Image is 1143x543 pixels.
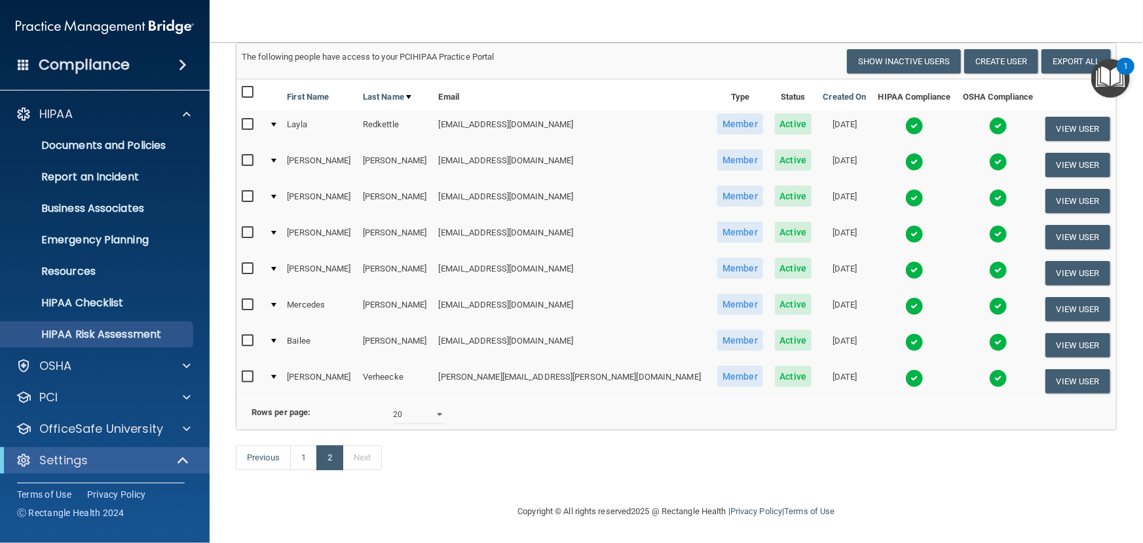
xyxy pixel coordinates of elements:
td: [DATE] [817,111,872,147]
td: [PERSON_NAME] [282,219,358,255]
div: 1 [1123,66,1128,83]
a: 2 [316,445,343,470]
td: [EMAIL_ADDRESS][DOMAIN_NAME] [434,327,712,363]
img: tick.e7d51cea.svg [905,189,924,207]
td: [PERSON_NAME] [358,219,434,255]
button: View User [1045,225,1110,249]
a: Privacy Policy [730,506,782,516]
span: Member [717,186,763,207]
h4: Compliance [39,56,130,74]
img: PMB logo [16,14,194,40]
td: [EMAIL_ADDRESS][DOMAIN_NAME] [434,219,712,255]
iframe: Drift Widget Chat Controller [916,450,1127,502]
td: Layla [282,111,358,147]
p: OSHA [39,358,72,374]
td: Redkettle [358,111,434,147]
img: tick.e7d51cea.svg [989,261,1007,279]
img: tick.e7d51cea.svg [905,225,924,243]
img: tick.e7d51cea.svg [989,297,1007,315]
td: [PERSON_NAME] [282,147,358,183]
button: View User [1045,297,1110,321]
p: Business Associates [9,202,187,215]
button: View User [1045,117,1110,141]
a: Created On [823,89,867,105]
td: [DATE] [817,255,872,291]
th: Status [769,79,817,111]
td: [EMAIL_ADDRESS][DOMAIN_NAME] [434,255,712,291]
td: [PERSON_NAME] [358,183,434,219]
a: Settings [16,452,190,468]
p: PCI [39,390,58,405]
span: Member [717,113,763,134]
td: [PERSON_NAME] [358,291,434,327]
p: Resources [9,265,187,278]
button: Show Inactive Users [847,49,961,73]
img: tick.e7d51cea.svg [905,117,924,135]
td: Mercedes [282,291,358,327]
td: [PERSON_NAME] [358,147,434,183]
td: [DATE] [817,183,872,219]
span: Active [775,330,812,351]
a: Last Name [363,89,411,105]
button: View User [1045,261,1110,285]
img: tick.e7d51cea.svg [905,333,924,352]
a: Export All [1041,49,1111,73]
th: Type [711,79,768,111]
span: Active [775,186,812,207]
td: [DATE] [817,147,872,183]
span: Member [717,222,763,243]
a: Terms of Use [17,488,71,501]
img: tick.e7d51cea.svg [989,333,1007,352]
img: tick.e7d51cea.svg [905,369,924,388]
td: [DATE] [817,327,872,363]
td: [EMAIL_ADDRESS][DOMAIN_NAME] [434,183,712,219]
span: Member [717,366,763,387]
td: [PERSON_NAME] [358,255,434,291]
img: tick.e7d51cea.svg [989,369,1007,388]
td: Verheecke [358,363,434,399]
span: Member [717,150,763,171]
a: PCI [16,390,191,405]
a: Terms of Use [784,506,834,516]
b: Rows per page: [252,407,310,417]
td: [PERSON_NAME] [282,183,358,219]
button: View User [1045,333,1110,357]
span: Active [775,113,812,134]
span: Active [775,366,812,387]
th: HIPAA Compliance [872,79,957,111]
p: HIPAA [39,106,73,122]
a: First Name [287,89,329,105]
a: OfficeSafe University [16,421,191,437]
span: Active [775,222,812,243]
p: Report an Incident [9,171,187,184]
img: tick.e7d51cea.svg [989,225,1007,243]
p: HIPAA Checklist [9,296,187,310]
td: [DATE] [817,363,872,399]
img: tick.e7d51cea.svg [989,117,1007,135]
span: Active [775,294,812,315]
td: Bailee [282,327,358,363]
button: Open Resource Center, 1 new notification [1091,59,1130,98]
p: HIPAA Risk Assessment [9,328,187,341]
a: OSHA [16,358,191,374]
a: Previous [236,445,291,470]
span: Active [775,150,812,171]
img: tick.e7d51cea.svg [989,153,1007,171]
span: Member [717,258,763,279]
span: The following people have access to your PCIHIPAA Practice Portal [242,52,495,62]
span: Member [717,330,763,351]
button: View User [1045,153,1110,177]
span: Active [775,258,812,279]
td: [DATE] [817,219,872,255]
td: [PERSON_NAME] [282,363,358,399]
button: View User [1045,189,1110,213]
a: HIPAA [16,106,191,122]
th: Email [434,79,712,111]
td: [EMAIL_ADDRESS][DOMAIN_NAME] [434,147,712,183]
a: Privacy Policy [87,488,146,501]
img: tick.e7d51cea.svg [905,297,924,315]
p: Emergency Planning [9,233,187,247]
img: tick.e7d51cea.svg [905,261,924,279]
button: Create User [964,49,1038,73]
p: Documents and Policies [9,139,187,152]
